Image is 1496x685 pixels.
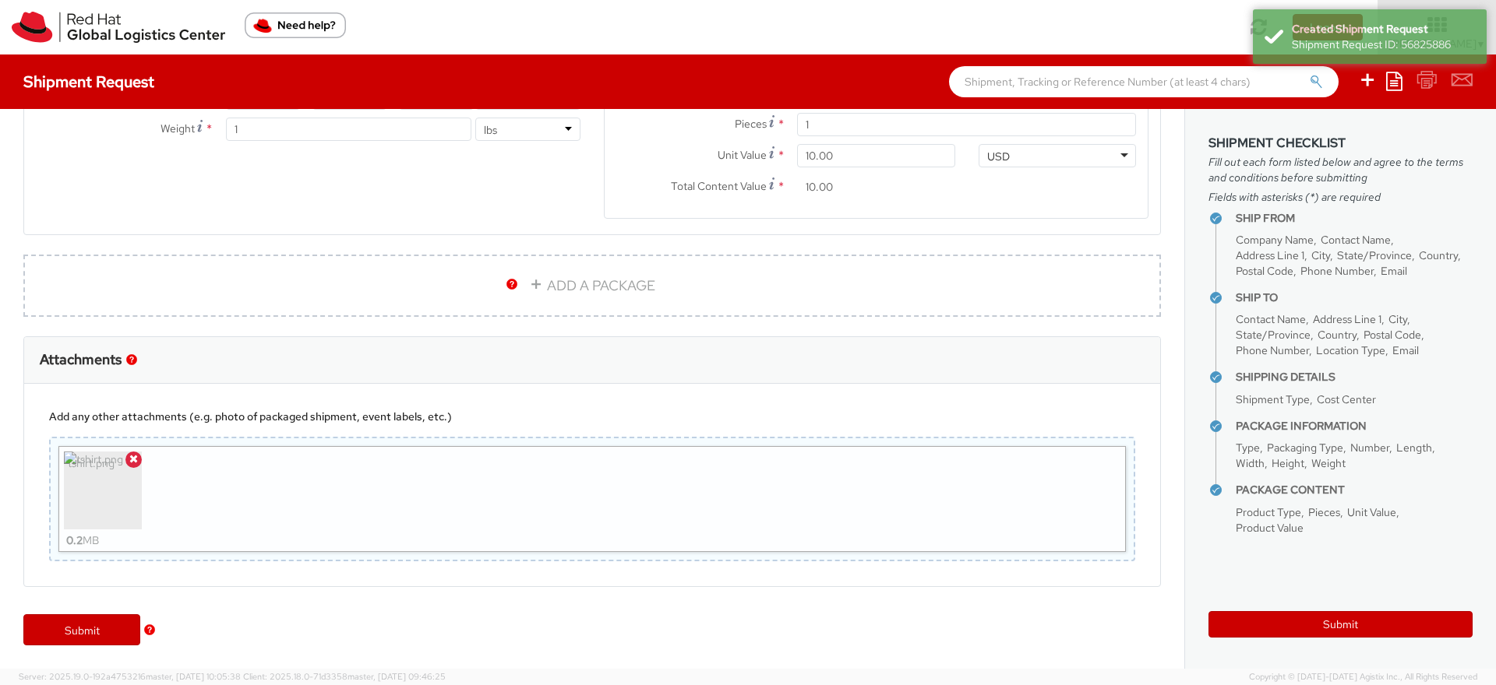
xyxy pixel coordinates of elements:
[245,12,346,38] button: Need help?
[1311,456,1346,470] span: Weight
[1321,233,1391,247] span: Contact Name
[1308,505,1340,519] span: Pieces
[1236,441,1260,455] span: Type
[1311,248,1330,262] span: City
[1236,343,1309,357] span: Phone Number
[1208,611,1473,638] button: Submit
[1208,154,1473,185] span: Fill out each form listed below and agree to the terms and conditions before submitting
[671,179,767,193] span: Total Content Value
[161,121,195,135] span: Weight
[1249,671,1477,683] span: Copyright © [DATE]-[DATE] Agistix Inc., All Rights Reserved
[1272,456,1304,470] span: Height
[1236,456,1265,470] span: Width
[1236,371,1473,383] h4: Shipping Details
[66,529,99,551] div: MB
[1236,312,1306,326] span: Contact Name
[1292,21,1475,37] div: Created Shipment Request
[1313,312,1381,326] span: Address Line 1
[735,117,767,131] span: Pieces
[987,149,1010,164] div: USD
[1317,392,1376,406] span: Cost Center
[23,255,1161,317] a: ADD A PACKAGE
[1419,248,1458,262] span: Country
[1236,264,1293,278] span: Postal Code
[1392,343,1419,357] span: Email
[23,614,140,645] a: Submit
[1364,328,1421,342] span: Postal Code
[1388,312,1407,326] span: City
[12,12,225,43] img: rh-logistics-00dfa346123c4ec078e1.svg
[1337,248,1412,262] span: State/Province
[19,671,241,682] span: Server: 2025.19.0-192a4753216
[1236,521,1304,535] span: Product Value
[1300,264,1374,278] span: Phone Number
[1236,484,1473,496] h4: Package Content
[66,533,83,547] strong: 0.2
[23,73,154,90] h4: Shipment Request
[1318,328,1357,342] span: Country
[49,409,1135,424] div: Add any other attachments (e.g. photo of packaged shipment, event labels, etc.)
[1236,248,1304,262] span: Address Line 1
[949,66,1339,97] input: Shipment, Tracking or Reference Number (at least 4 chars)
[1292,37,1475,52] div: Shipment Request ID: 56825886
[146,671,241,682] span: master, [DATE] 10:05:38
[1350,441,1389,455] span: Number
[1236,292,1473,304] h4: Ship To
[1208,136,1473,150] h3: Shipment Checklist
[1316,343,1385,357] span: Location Type
[1236,392,1310,406] span: Shipment Type
[1396,441,1432,455] span: Length
[1347,505,1396,519] span: Unit Value
[1236,233,1314,247] span: Company Name
[348,671,446,682] span: master, [DATE] 09:46:25
[1267,441,1343,455] span: Packaging Type
[1236,213,1473,224] h4: Ship From
[64,451,142,529] img: tshirt.png
[1381,264,1407,278] span: Email
[1208,189,1473,205] span: Fields with asterisks (*) are required
[1236,420,1473,432] h4: Package Information
[1236,505,1301,519] span: Product Type
[40,352,122,367] h3: Attachments
[718,148,767,162] span: Unit Value
[243,671,446,682] span: Client: 2025.18.0-71d3358
[1236,328,1311,342] span: State/Province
